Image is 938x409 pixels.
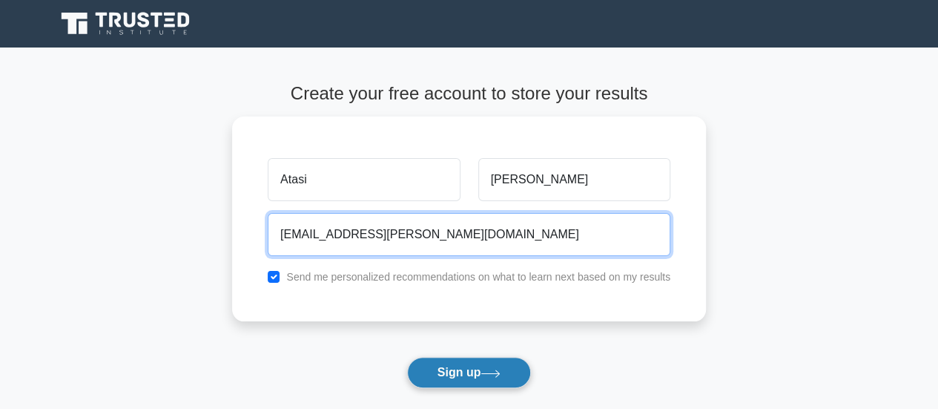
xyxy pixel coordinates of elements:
input: Last name [478,158,670,201]
h4: Create your free account to store your results [232,83,706,105]
button: Sign up [407,357,532,388]
input: Email [268,213,670,256]
label: Send me personalized recommendations on what to learn next based on my results [286,271,670,283]
input: First name [268,158,460,201]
